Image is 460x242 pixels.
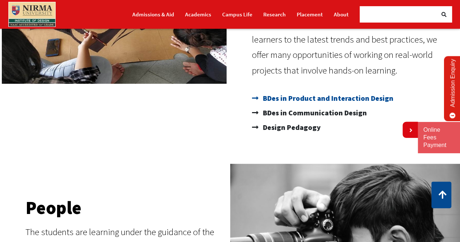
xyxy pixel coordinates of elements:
[263,8,286,21] a: Research
[25,199,219,217] h2: People
[423,126,455,149] a: Online Fees Payment
[334,8,349,21] a: About
[261,106,367,120] span: BDes in Communication Design
[261,91,393,106] span: BDes in Product and Interaction Design
[8,2,56,27] img: main_logo
[297,8,323,21] a: Placement
[252,91,453,106] a: BDes in Product and Interaction Design
[185,8,211,21] a: Academics
[252,106,453,120] a: BDes in Communication Design
[132,8,174,21] a: Admissions & Aid
[261,120,321,135] span: Design Pedagogy
[252,120,453,135] a: Design Pedagogy
[222,8,252,21] a: Campus Life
